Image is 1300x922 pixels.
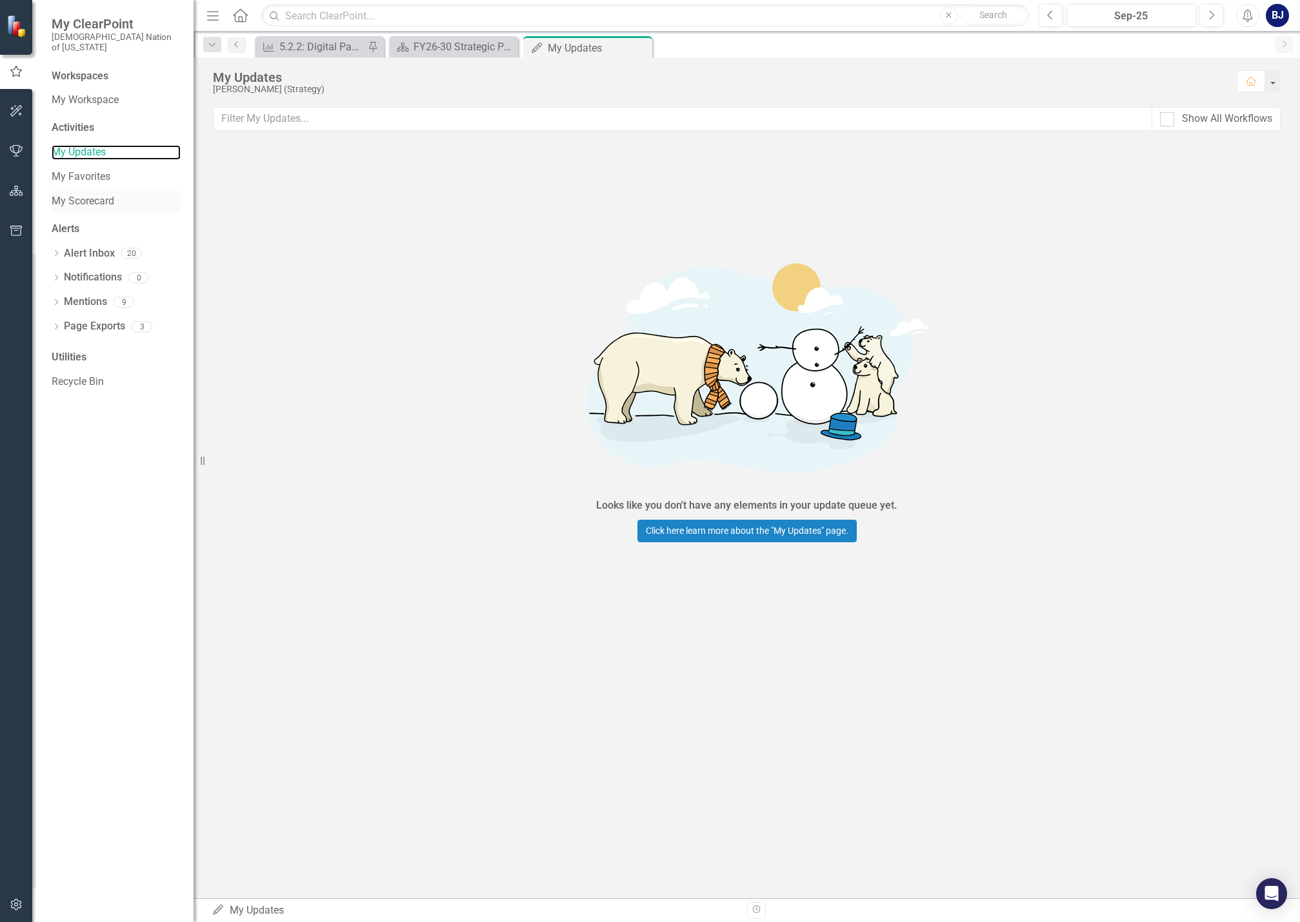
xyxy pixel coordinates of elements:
[1256,878,1287,909] div: Open Intercom Messenger
[64,295,107,309] a: Mentions
[414,39,515,55] div: FY26-30 Strategic Plan
[213,84,1224,94] div: [PERSON_NAME] (Strategy)
[213,107,1152,131] input: Filter My Updates...
[596,498,897,513] div: Looks like you don't have any elements in your update queue yet.
[548,40,649,56] div: My Updates
[1071,8,1192,24] div: Sep-25
[64,270,122,285] a: Notifications
[1182,112,1272,126] div: Show All Workflows
[52,121,181,135] div: Activities
[52,16,181,32] span: My ClearPoint
[258,39,365,55] a: 5.2.2: Digital Payments KPIs
[52,375,181,389] a: Recycle Bin
[52,194,181,209] a: My Scorecard
[392,39,515,55] a: FY26-30 Strategic Plan
[554,237,941,495] img: Getting started
[52,170,181,184] a: My Favorites
[1066,4,1197,27] button: Sep-25
[132,321,152,332] div: 3
[52,69,108,84] div: Workspaces
[6,14,30,38] img: ClearPoint Strategy
[637,520,857,542] a: Click here learn more about the "My Updates" page.
[1266,4,1289,27] button: BJ
[213,70,1224,84] div: My Updates
[52,145,181,160] a: My Updates
[212,903,737,918] div: My Updates
[64,319,125,334] a: Page Exports
[52,222,181,237] div: Alerts
[128,272,149,283] div: 0
[279,39,365,55] div: 5.2.2: Digital Payments KPIs
[961,6,1026,25] button: Search
[261,5,1028,27] input: Search ClearPoint...
[979,10,1007,20] span: Search
[64,246,115,261] a: Alert Inbox
[121,248,142,259] div: 20
[114,297,134,308] div: 9
[52,32,181,53] small: [DEMOGRAPHIC_DATA] Nation of [US_STATE]
[52,93,181,108] a: My Workspace
[52,350,181,365] div: Utilities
